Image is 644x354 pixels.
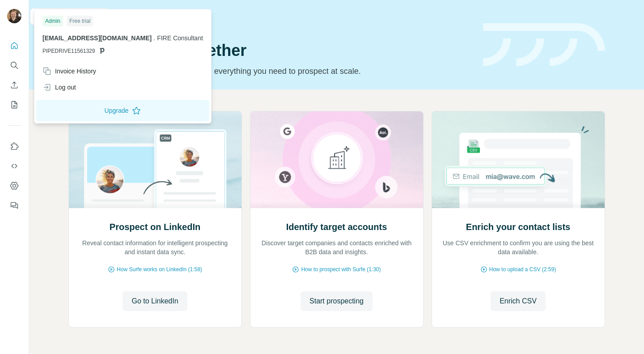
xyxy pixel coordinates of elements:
[259,239,414,256] p: Discover target companies and contacts enriched with B2B data and insights.
[36,100,209,121] button: Upgrade
[7,197,21,213] button: Feedback
[68,42,472,60] h1: Let’s prospect together
[67,16,93,26] div: Free trial
[7,38,21,54] button: Quick start
[42,16,63,26] div: Admin
[7,9,21,23] img: Avatar
[432,111,605,208] img: Enrich your contact lists
[491,291,546,311] button: Enrich CSV
[250,111,424,208] img: Identify target accounts
[7,178,21,194] button: Dashboard
[441,239,596,256] p: Use CSV enrichment to confirm you are using the best data available.
[309,296,364,307] span: Start prospecting
[131,296,178,307] span: Go to LinkedIn
[7,77,21,93] button: Enrich CSV
[68,17,472,26] div: Quick start
[123,291,187,311] button: Go to LinkedIn
[42,47,95,55] span: PIPEDRIVE11561329
[7,138,21,154] button: Use Surfe on LinkedIn
[157,34,203,42] span: FIRE Consultant
[489,265,556,273] span: How to upload a CSV (2:59)
[153,34,155,42] span: .
[466,221,570,233] h2: Enrich your contact lists
[301,265,381,273] span: How to prospect with Surfe (1:30)
[286,221,387,233] h2: Identify target accounts
[483,23,605,67] img: banner
[301,291,373,311] button: Start prospecting
[117,265,202,273] span: How Surfe works on LinkedIn (1:58)
[42,67,96,76] div: Invoice History
[7,158,21,174] button: Use Surfe API
[7,97,21,113] button: My lists
[42,34,152,42] span: [EMAIL_ADDRESS][DOMAIN_NAME]
[42,83,76,92] div: Log out
[500,296,537,307] span: Enrich CSV
[78,239,233,256] p: Reveal contact information for intelligent prospecting and instant data sync.
[68,111,242,208] img: Prospect on LinkedIn
[68,65,472,77] p: Pick your starting point and we’ll provide everything you need to prospect at scale.
[7,57,21,73] button: Search
[110,221,200,233] h2: Prospect on LinkedIn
